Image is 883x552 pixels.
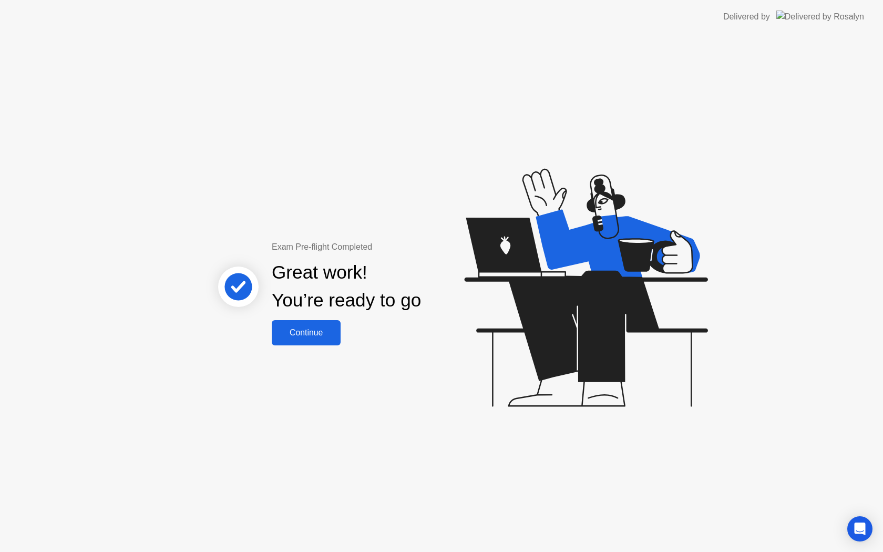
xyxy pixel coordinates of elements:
[776,11,864,23] img: Delivered by Rosalyn
[272,320,341,345] button: Continue
[275,328,337,338] div: Continue
[847,516,872,541] div: Open Intercom Messenger
[272,259,421,314] div: Great work! You’re ready to go
[723,11,770,23] div: Delivered by
[272,241,489,253] div: Exam Pre-flight Completed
